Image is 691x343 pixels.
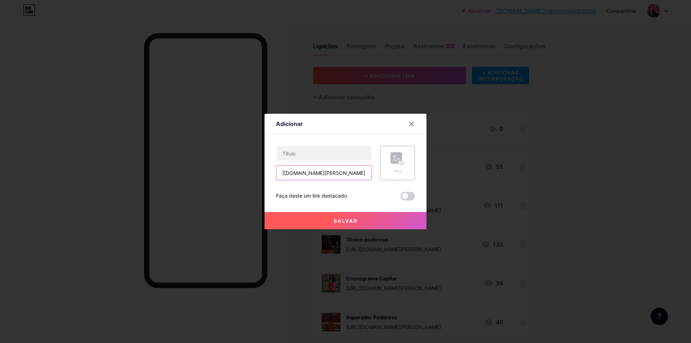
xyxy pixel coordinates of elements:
[265,212,426,229] button: Salvar
[276,166,371,180] input: URL
[276,146,371,161] input: Título
[394,169,402,173] font: Foto
[334,218,357,224] font: Salvar
[276,193,347,199] font: Faça deste um link destacado
[276,120,303,127] font: Adicionar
